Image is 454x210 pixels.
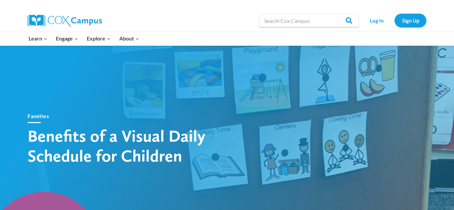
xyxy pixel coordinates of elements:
a: Log In [362,14,391,27]
span: About [119,34,139,43]
nav: Primary Navigation [24,32,143,45]
a: Families [28,113,49,119]
a: Sign Up [395,14,426,27]
img: Cox Campus [28,15,102,27]
span: Engage [56,34,78,43]
h1: Benefits of a Visual Daily Schedule for Children [28,126,260,166]
nav: Secondary Navigation [362,14,426,27]
input: Search Cox Campus [259,14,359,27]
span: Explore [87,34,111,43]
span: Learn [29,34,48,43]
